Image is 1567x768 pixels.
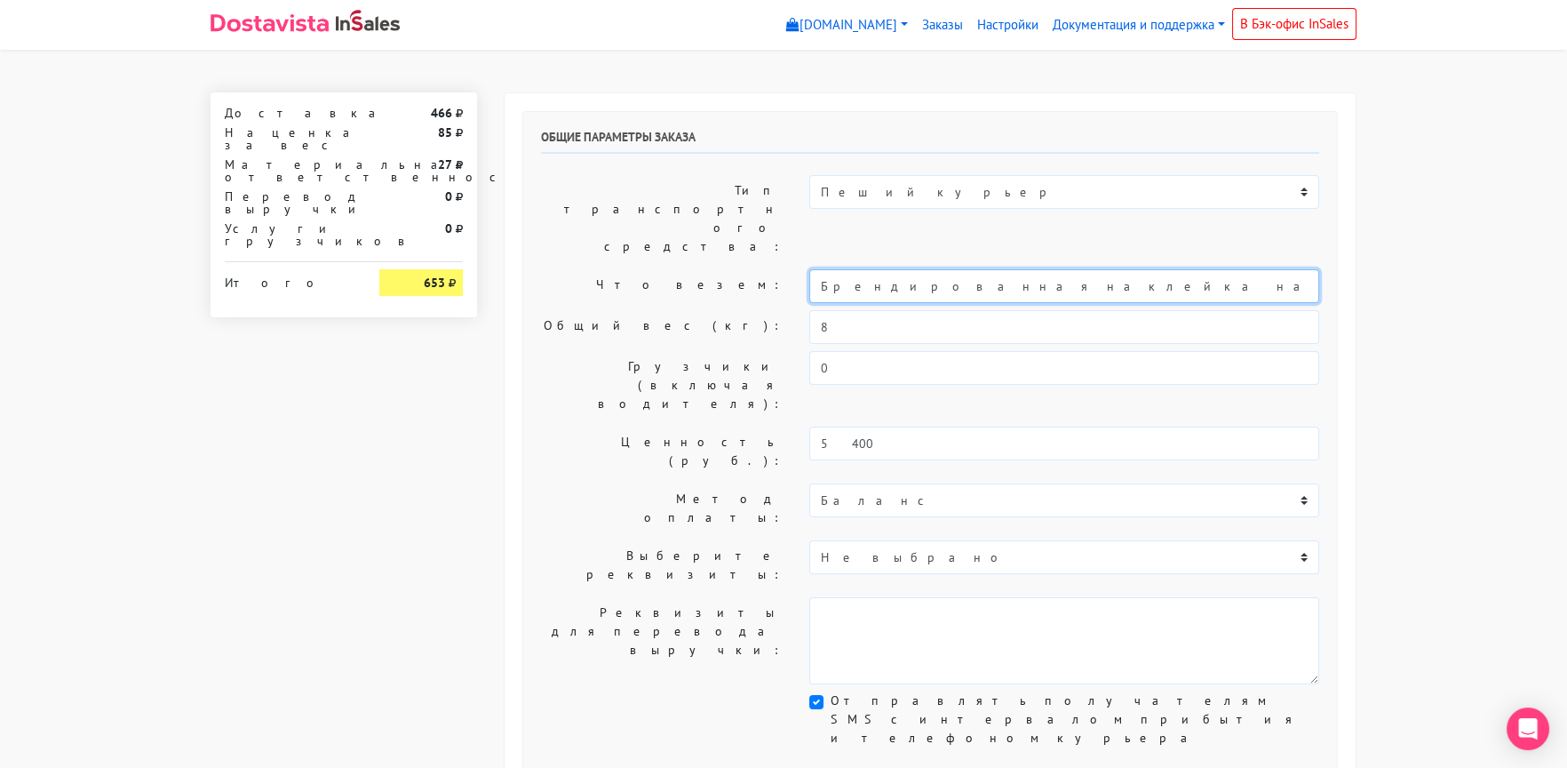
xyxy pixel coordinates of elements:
label: Грузчики (включая водителя): [528,351,796,420]
div: Перевод выручки [211,190,366,215]
label: Метод оплаты: [528,484,796,533]
strong: 0 [445,220,452,236]
a: Настройки [970,8,1046,43]
strong: 0 [445,188,452,204]
label: Тип транспортного средства: [528,175,796,262]
h6: Общие параметры заказа [541,130,1319,154]
a: В Бэк-офис InSales [1232,8,1356,40]
a: Документация и поддержка [1046,8,1232,43]
img: InSales [336,10,400,31]
label: Выберите реквизиты: [528,540,796,590]
label: Общий вес (кг): [528,310,796,344]
strong: 653 [424,275,445,291]
a: Заказы [915,8,970,43]
div: Наценка за вес [211,126,366,151]
div: Доставка [211,107,366,119]
label: Отправлять получателям SMS с интервалом прибытия и телефоном курьера [831,692,1319,748]
div: Услуги грузчиков [211,222,366,247]
img: Dostavista - срочная курьерская служба доставки [211,14,329,32]
label: Реквизиты для перевода выручки: [528,597,796,684]
div: Материальная ответственность [211,158,366,183]
strong: 85 [438,124,452,140]
strong: 27 [438,156,452,172]
strong: 466 [431,105,452,121]
a: [DOMAIN_NAME] [779,8,915,43]
div: Итого [225,269,353,289]
label: Что везем: [528,269,796,303]
label: Ценность (руб.): [528,427,796,476]
div: Open Intercom Messenger [1507,708,1549,750]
